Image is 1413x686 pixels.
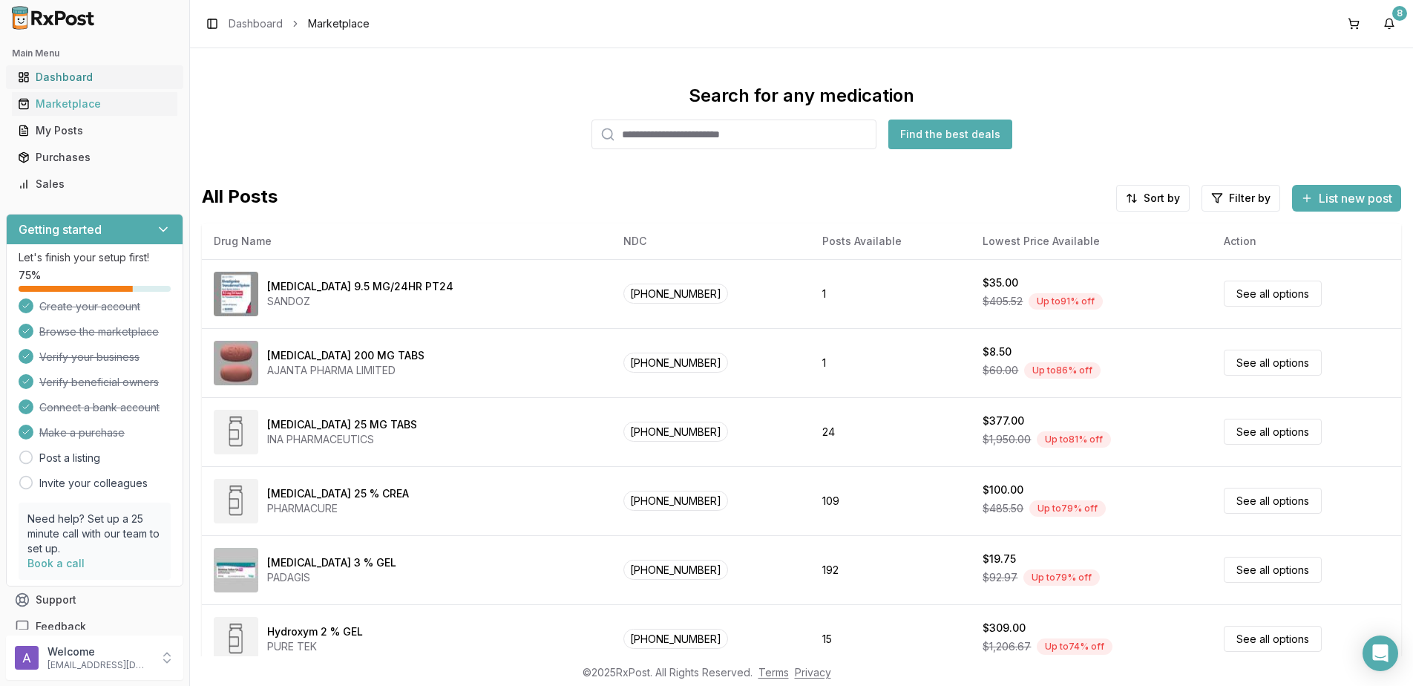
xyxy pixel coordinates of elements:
[1029,500,1106,517] div: Up to 79 % off
[1116,185,1190,212] button: Sort by
[39,451,100,465] a: Post a listing
[18,150,171,165] div: Purchases
[19,268,41,283] span: 75 %
[214,548,258,592] img: Diclofenac Sodium 3 % GEL
[810,259,971,328] td: 1
[623,629,728,649] span: [PHONE_NUMBER]
[267,624,363,639] div: Hydroxym 2 % GEL
[12,171,177,197] a: Sales
[6,65,183,89] button: Dashboard
[1037,638,1112,655] div: Up to 74 % off
[12,64,177,91] a: Dashboard
[18,70,171,85] div: Dashboard
[18,97,171,111] div: Marketplace
[623,560,728,580] span: [PHONE_NUMBER]
[1024,362,1101,379] div: Up to 86 % off
[1201,185,1280,212] button: Filter by
[12,144,177,171] a: Purchases
[19,250,171,265] p: Let's finish your setup first!
[1144,191,1180,206] span: Sort by
[810,223,971,259] th: Posts Available
[202,223,612,259] th: Drug Name
[1224,281,1322,307] a: See all options
[19,220,102,238] h3: Getting started
[983,344,1012,359] div: $8.50
[1377,12,1401,36] button: 8
[214,479,258,523] img: Methyl Salicylate 25 % CREA
[6,6,101,30] img: RxPost Logo
[623,353,728,373] span: [PHONE_NUMBER]
[27,557,85,569] a: Book a call
[983,363,1018,378] span: $60.00
[18,177,171,192] div: Sales
[267,294,453,309] div: SANDOZ
[267,570,396,585] div: PADAGIS
[810,535,971,604] td: 192
[39,476,148,491] a: Invite your colleagues
[214,341,258,385] img: Entacapone 200 MG TABS
[202,185,278,212] span: All Posts
[983,275,1018,290] div: $35.00
[267,501,409,516] div: PHARMACURE
[1224,488,1322,514] a: See all options
[1229,191,1271,206] span: Filter by
[1224,557,1322,583] a: See all options
[267,279,453,294] div: [MEDICAL_DATA] 9.5 MG/24HR PT24
[12,91,177,117] a: Marketplace
[6,146,183,169] button: Purchases
[12,117,177,144] a: My Posts
[1392,6,1407,21] div: 8
[36,619,86,634] span: Feedback
[6,92,183,116] button: Marketplace
[229,16,370,31] nav: breadcrumb
[39,350,140,365] span: Verify your business
[612,223,811,259] th: NDC
[983,294,1023,309] span: $405.52
[1363,636,1398,671] div: Open Intercom Messenger
[983,570,1017,585] span: $92.97
[6,119,183,143] button: My Posts
[689,84,914,108] div: Search for any medication
[27,512,162,556] p: Need help? Set up a 25 minute call with our team to set up.
[39,375,159,390] span: Verify beneficial owners
[214,272,258,316] img: Rivastigmine 9.5 MG/24HR PT24
[983,501,1023,516] span: $485.50
[983,414,1024,428] div: $377.00
[267,486,409,501] div: [MEDICAL_DATA] 25 % CREA
[1292,192,1401,207] a: List new post
[1224,626,1322,652] a: See all options
[1037,431,1111,448] div: Up to 81 % off
[6,613,183,640] button: Feedback
[1212,223,1401,259] th: Action
[267,555,396,570] div: [MEDICAL_DATA] 3 % GEL
[12,48,177,59] h2: Main Menu
[983,621,1026,636] div: $309.00
[6,172,183,196] button: Sales
[18,123,171,138] div: My Posts
[47,644,151,659] p: Welcome
[267,348,424,363] div: [MEDICAL_DATA] 200 MG TABS
[1319,189,1392,207] span: List new post
[758,666,789,679] a: Terms
[1224,419,1322,445] a: See all options
[39,425,125,440] span: Make a purchase
[623,422,728,442] span: [PHONE_NUMBER]
[1292,185,1401,212] button: List new post
[308,16,370,31] span: Marketplace
[810,328,971,397] td: 1
[810,466,971,535] td: 109
[888,120,1012,149] button: Find the best deals
[229,16,283,31] a: Dashboard
[1029,293,1103,310] div: Up to 91 % off
[810,604,971,673] td: 15
[6,587,183,613] button: Support
[971,223,1212,259] th: Lowest Price Available
[267,639,363,654] div: PURE TEK
[795,666,831,679] a: Privacy
[267,363,424,378] div: AJANTA PHARMA LIMITED
[983,483,1023,497] div: $100.00
[47,659,151,671] p: [EMAIL_ADDRESS][DOMAIN_NAME]
[39,324,159,339] span: Browse the marketplace
[623,491,728,511] span: [PHONE_NUMBER]
[1224,350,1322,376] a: See all options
